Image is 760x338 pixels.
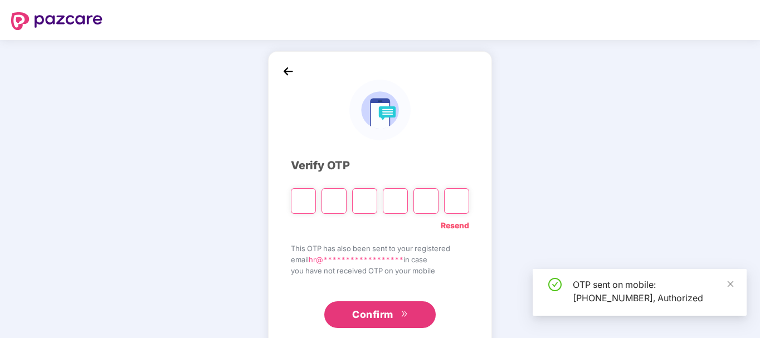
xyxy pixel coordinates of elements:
[324,301,436,328] button: Confirmdouble-right
[280,63,296,80] img: back_icon
[383,188,408,214] input: Digit 4
[401,310,408,319] span: double-right
[291,243,469,254] span: This OTP has also been sent to your registered
[11,12,103,30] img: logo
[291,265,469,276] span: you have not received OTP on your mobile
[352,188,377,214] input: Digit 3
[548,278,562,291] span: check-circle
[441,219,469,232] a: Resend
[291,188,316,214] input: Please enter verification code. Digit 1
[321,188,347,214] input: Digit 2
[444,188,469,214] input: Digit 6
[291,254,469,265] span: email in case
[349,80,410,140] img: logo
[413,188,439,214] input: Digit 5
[573,278,733,305] div: OTP sent on mobile: [PHONE_NUMBER], Authorized
[727,280,734,288] span: close
[291,157,469,174] div: Verify OTP
[352,307,393,322] span: Confirm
